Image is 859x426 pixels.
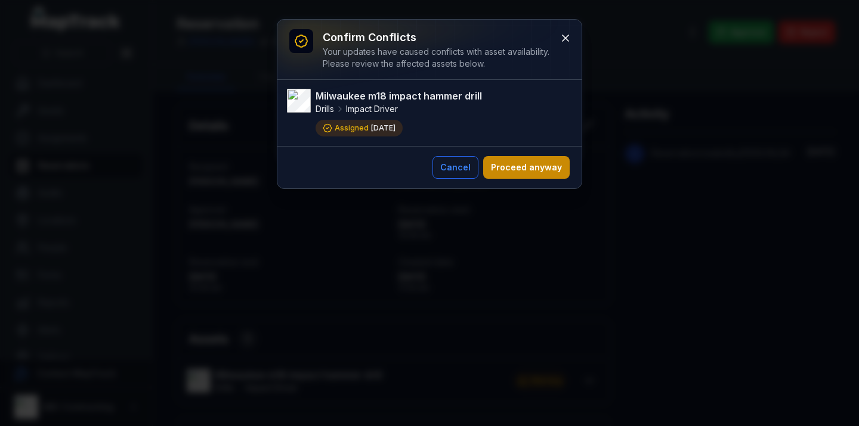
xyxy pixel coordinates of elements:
span: [DATE] [371,123,395,132]
h3: Confirm conflicts [323,29,551,46]
span: Impact Driver [346,103,398,115]
button: Proceed anyway [483,156,570,179]
div: Your updates have caused conflicts with asset availability. Please review the affected assets below. [323,46,551,70]
div: Assigned [316,120,403,136]
time: 27/08/2025, 9:27:46 am [371,123,395,133]
button: Cancel [432,156,478,179]
strong: Milwaukee m18 impact hammer drill [316,89,482,103]
span: Drills [316,103,334,115]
